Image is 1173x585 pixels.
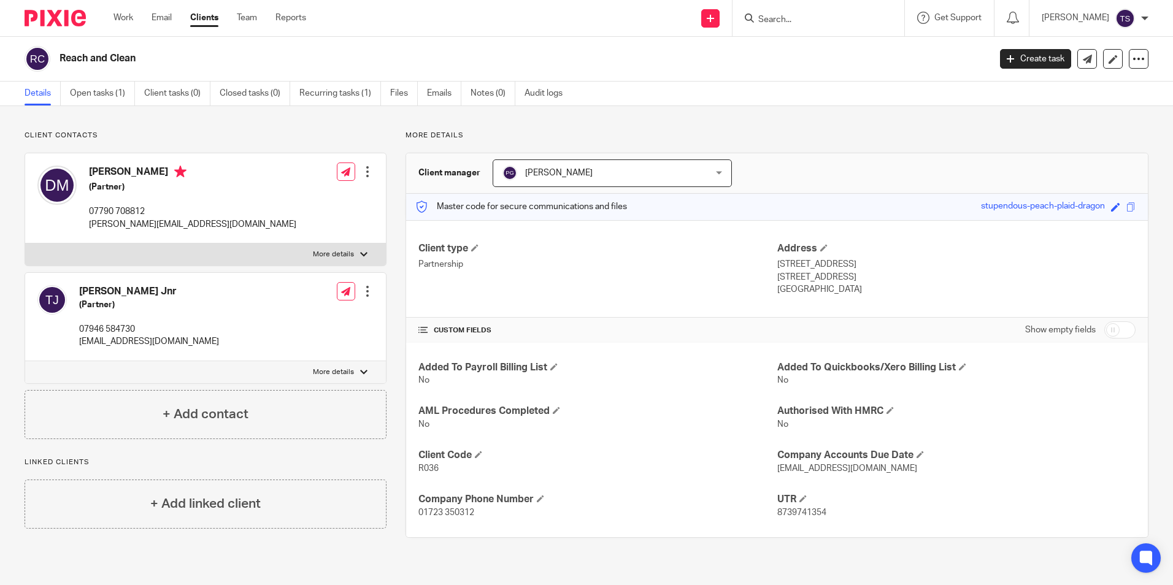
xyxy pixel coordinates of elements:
[777,449,1136,462] h4: Company Accounts Due Date
[777,258,1136,270] p: [STREET_ADDRESS]
[757,15,867,26] input: Search
[525,82,572,105] a: Audit logs
[418,420,429,429] span: No
[1042,12,1109,24] p: [PERSON_NAME]
[25,457,387,467] p: Linked clients
[25,82,61,105] a: Details
[777,361,1136,374] h4: Added To Quickbooks/Xero Billing List
[190,12,218,24] a: Clients
[89,218,296,231] p: [PERSON_NAME][EMAIL_ADDRESS][DOMAIN_NAME]
[390,82,418,105] a: Files
[79,335,219,348] p: [EMAIL_ADDRESS][DOMAIN_NAME]
[418,242,777,255] h4: Client type
[427,82,461,105] a: Emails
[1115,9,1135,28] img: svg%3E
[89,166,296,181] h4: [PERSON_NAME]
[418,258,777,270] p: Partnership
[150,494,261,513] h4: + Add linked client
[777,420,788,429] span: No
[406,131,1148,140] p: More details
[89,205,296,218] p: 07790 708812
[418,508,474,517] span: 01723 350312
[25,131,387,140] p: Client contacts
[777,493,1136,506] h4: UTR
[79,285,219,298] h4: [PERSON_NAME] Jnr
[418,464,439,473] span: R036
[1000,49,1071,69] a: Create task
[777,376,788,384] span: No
[415,201,627,213] p: Master code for secure communications and files
[299,82,381,105] a: Recurring tasks (1)
[981,200,1105,214] div: stupendous-peach-plaid-dragon
[70,82,135,105] a: Open tasks (1)
[777,271,1136,283] p: [STREET_ADDRESS]
[777,464,917,473] span: [EMAIL_ADDRESS][DOMAIN_NAME]
[502,166,517,180] img: svg%3E
[144,82,210,105] a: Client tasks (0)
[1025,324,1096,336] label: Show empty fields
[275,12,306,24] a: Reports
[777,283,1136,296] p: [GEOGRAPHIC_DATA]
[471,82,515,105] a: Notes (0)
[79,299,219,311] h5: (Partner)
[777,508,826,517] span: 8739741354
[237,12,257,24] a: Team
[313,250,354,259] p: More details
[79,323,219,335] p: 07946 584730
[418,493,777,506] h4: Company Phone Number
[174,166,187,178] i: Primary
[37,166,77,205] img: svg%3E
[60,52,797,65] h2: Reach and Clean
[152,12,172,24] a: Email
[418,326,777,335] h4: CUSTOM FIELDS
[163,405,248,424] h4: + Add contact
[37,285,67,315] img: svg%3E
[313,367,354,377] p: More details
[934,13,982,22] span: Get Support
[220,82,290,105] a: Closed tasks (0)
[418,449,777,462] h4: Client Code
[89,181,296,193] h5: (Partner)
[418,361,777,374] h4: Added To Payroll Billing List
[418,167,480,179] h3: Client manager
[25,10,86,26] img: Pixie
[525,169,593,177] span: [PERSON_NAME]
[418,405,777,418] h4: AML Procedures Completed
[777,242,1136,255] h4: Address
[418,376,429,384] span: No
[25,46,50,72] img: svg%3E
[113,12,133,24] a: Work
[777,405,1136,418] h4: Authorised With HMRC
